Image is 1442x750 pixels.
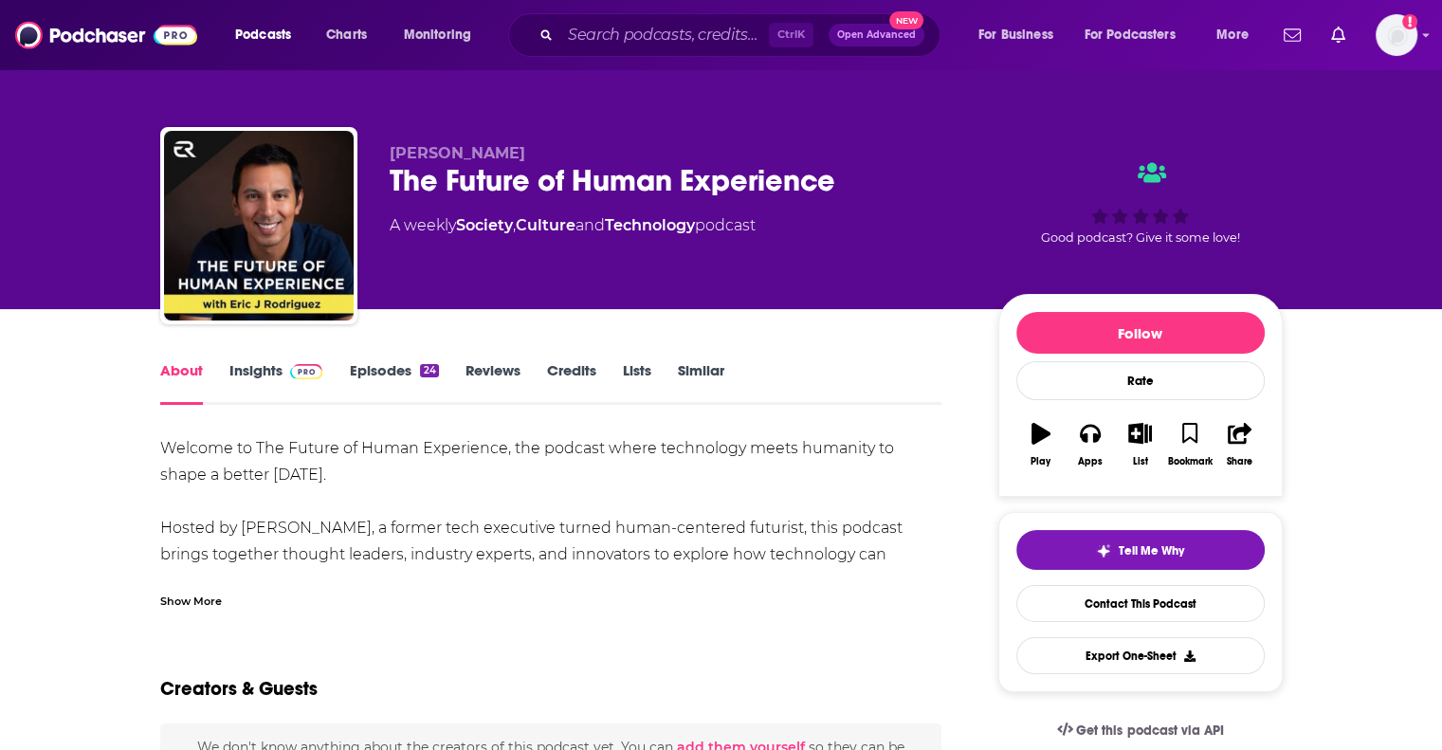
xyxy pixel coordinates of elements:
[229,361,323,405] a: InsightsPodchaser Pro
[1115,411,1164,479] button: List
[326,22,367,48] span: Charts
[160,677,318,701] h2: Creators & Guests
[769,23,813,47] span: Ctrl K
[1402,14,1417,29] svg: Add a profile image
[1078,456,1103,467] div: Apps
[1016,312,1265,354] button: Follow
[391,20,496,50] button: open menu
[978,22,1053,48] span: For Business
[1276,19,1308,51] a: Show notifications dropdown
[1031,456,1050,467] div: Play
[1076,723,1223,739] span: Get this podcast via API
[290,364,323,379] img: Podchaser Pro
[526,13,958,57] div: Search podcasts, credits, & more...
[998,144,1283,262] div: Good podcast? Give it some love!
[1016,585,1265,622] a: Contact This Podcast
[513,216,516,234] span: ,
[965,20,1077,50] button: open menu
[465,361,520,405] a: Reviews
[1376,14,1417,56] span: Logged in as ei1745
[1016,411,1066,479] button: Play
[314,20,378,50] a: Charts
[837,30,916,40] span: Open Advanced
[1376,14,1417,56] button: Show profile menu
[1066,411,1115,479] button: Apps
[420,364,438,377] div: 24
[235,22,291,48] span: Podcasts
[1016,637,1265,674] button: Export One-Sheet
[560,20,769,50] input: Search podcasts, credits, & more...
[349,361,438,405] a: Episodes24
[1216,22,1249,48] span: More
[547,361,596,405] a: Credits
[15,17,197,53] img: Podchaser - Follow, Share and Rate Podcasts
[164,131,354,320] img: The Future of Human Experience
[1016,361,1265,400] div: Rate
[1041,230,1240,245] span: Good podcast? Give it some love!
[1165,411,1214,479] button: Bookmark
[678,361,724,405] a: Similar
[605,216,695,234] a: Technology
[1072,20,1203,50] button: open menu
[1214,411,1264,479] button: Share
[1096,543,1111,558] img: tell me why sparkle
[1227,456,1252,467] div: Share
[1203,20,1272,50] button: open menu
[1085,22,1176,48] span: For Podcasters
[1167,456,1212,467] div: Bookmark
[516,216,575,234] a: Culture
[222,20,316,50] button: open menu
[1016,530,1265,570] button: tell me why sparkleTell Me Why
[1376,14,1417,56] img: User Profile
[390,144,525,162] span: [PERSON_NAME]
[160,361,203,405] a: About
[623,361,651,405] a: Lists
[829,24,924,46] button: Open AdvancedNew
[575,216,605,234] span: and
[404,22,471,48] span: Monitoring
[889,11,923,29] span: New
[390,214,756,237] div: A weekly podcast
[1119,543,1184,558] span: Tell Me Why
[456,216,513,234] a: Society
[1323,19,1353,51] a: Show notifications dropdown
[1133,456,1148,467] div: List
